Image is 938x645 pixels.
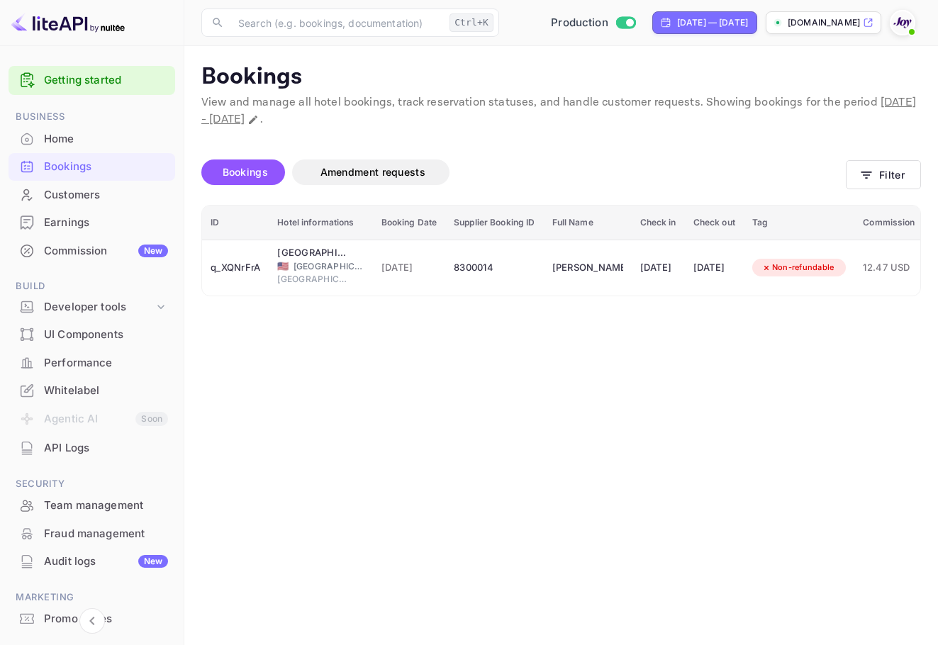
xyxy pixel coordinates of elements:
[9,548,175,574] a: Audit logsNew
[44,327,168,343] div: UI Components
[44,72,168,89] a: Getting started
[44,159,168,175] div: Bookings
[44,611,168,627] div: Promo codes
[9,520,175,546] a: Fraud management
[9,434,175,461] a: API Logs
[9,209,175,235] a: Earnings
[545,15,641,31] div: Switch to Sandbox mode
[9,605,175,633] div: Promo codes
[9,237,175,265] div: CommissionNew
[9,109,175,125] span: Business
[277,262,289,271] span: United States of America
[788,16,860,29] p: [DOMAIN_NAME]
[744,206,855,240] th: Tag
[454,257,535,279] div: 8300014
[44,440,168,456] div: API Logs
[9,349,175,377] div: Performance
[373,206,446,240] th: Booking Date
[9,321,175,347] a: UI Components
[9,520,175,548] div: Fraud management
[450,13,493,32] div: Ctrl+K
[246,113,260,127] button: Change date range
[44,131,168,147] div: Home
[230,9,444,37] input: Search (e.g. bookings, documentation)
[891,11,914,34] img: With Joy
[44,187,168,203] div: Customers
[11,11,125,34] img: LiteAPI logo
[9,377,175,403] a: Whitelabel
[44,299,154,315] div: Developer tools
[9,605,175,632] a: Promo codes
[445,206,543,240] th: Supplier Booking ID
[9,153,175,181] div: Bookings
[138,245,168,257] div: New
[9,548,175,576] div: Audit logsNew
[640,257,676,279] div: [DATE]
[138,555,168,568] div: New
[9,125,175,153] div: Home
[9,476,175,492] span: Security
[44,215,168,231] div: Earnings
[9,181,175,209] div: Customers
[9,349,175,376] a: Performance
[44,383,168,399] div: Whitelabel
[9,66,175,95] div: Getting started
[9,492,175,518] a: Team management
[269,206,372,240] th: Hotel informations
[277,246,348,260] div: Shade Hotel Redondo Beach
[9,237,175,264] a: CommissionNew
[277,273,348,286] span: [GEOGRAPHIC_DATA]
[552,257,623,279] div: Melody Christensen
[9,125,175,152] a: Home
[9,377,175,405] div: Whitelabel
[677,16,748,29] div: [DATE] — [DATE]
[201,95,916,127] span: [DATE] - [DATE]
[9,321,175,349] div: UI Components
[9,590,175,605] span: Marketing
[44,243,168,259] div: Commission
[863,260,915,276] span: 12.47 USD
[201,63,921,91] p: Bookings
[9,209,175,237] div: Earnings
[544,206,632,240] th: Full Name
[9,434,175,462] div: API Logs
[632,206,685,240] th: Check in
[9,279,175,294] span: Build
[381,260,437,276] span: [DATE]
[9,492,175,520] div: Team management
[551,15,608,31] span: Production
[44,498,168,514] div: Team management
[211,257,260,279] div: q_XQNrFrA
[44,554,168,570] div: Audit logs
[693,257,735,279] div: [DATE]
[44,355,168,371] div: Performance
[201,94,921,128] p: View and manage all hotel bookings, track reservation statuses, and handle customer requests. Sho...
[9,181,175,208] a: Customers
[201,159,846,185] div: account-settings tabs
[752,259,844,276] div: Non-refundable
[79,608,105,634] button: Collapse navigation
[202,206,269,240] th: ID
[44,526,168,542] div: Fraud management
[9,153,175,179] a: Bookings
[854,206,923,240] th: Commission
[223,166,268,178] span: Bookings
[685,206,744,240] th: Check out
[294,260,364,273] span: [GEOGRAPHIC_DATA]
[320,166,425,178] span: Amendment requests
[9,295,175,320] div: Developer tools
[846,160,921,189] button: Filter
